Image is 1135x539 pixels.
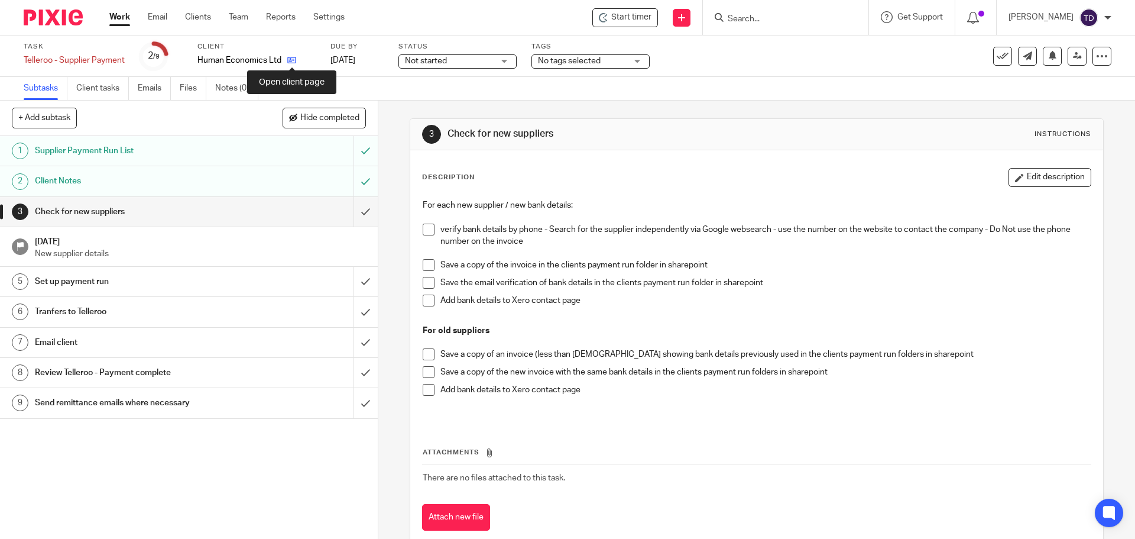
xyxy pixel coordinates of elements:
div: Instructions [1035,130,1091,139]
div: 5 [12,273,28,290]
span: Start timer [611,11,651,24]
label: Client [197,42,316,51]
a: Files [180,77,206,100]
p: [PERSON_NAME] [1008,11,1074,23]
div: 3 [422,125,441,144]
button: + Add subtask [12,108,77,128]
div: 7 [12,334,28,351]
div: Telleroo - Supplier Payment [24,54,125,66]
a: Team [229,11,248,23]
h1: Check for new suppliers [35,203,239,221]
a: Settings [313,11,345,23]
p: Add bank details to Xero contact page [440,384,1090,396]
div: 9 [12,395,28,411]
p: verify bank details by phone - Search for the supplier independently via Google websearch - use t... [440,224,1090,248]
a: Audit logs [267,77,313,100]
span: Hide completed [300,114,359,123]
h1: Email client [35,334,239,351]
label: Task [24,42,125,51]
label: Tags [531,42,650,51]
p: Save a copy of the invoice in the clients payment run folder in sharepoint [440,259,1090,271]
button: Attach new file [422,504,490,531]
p: Add bank details to Xero contact page [440,295,1090,306]
p: Save a copy of the new invoice with the same bank details in the clients payment run folders in s... [440,366,1090,378]
a: Clients [185,11,211,23]
h1: Client Notes [35,172,239,190]
div: 2 [12,173,28,190]
p: Save a copy of an invoice (less than [DEMOGRAPHIC_DATA] showing bank details previously used in t... [440,348,1090,360]
h1: [DATE] [35,233,366,248]
label: Due by [330,42,384,51]
img: Pixie [24,9,83,25]
small: /9 [153,53,160,60]
span: Attachments [423,449,479,456]
p: For each new supplier / new bank details: [423,199,1090,211]
div: 3 [12,204,28,220]
h1: Send remittance emails where necessary [35,394,239,412]
button: Hide completed [283,108,366,128]
div: 2 [148,49,160,63]
a: Emails [138,77,171,100]
p: New supplier details [35,248,366,260]
p: Description [422,173,475,182]
input: Search [727,14,833,25]
span: There are no files attached to this task. [423,474,565,482]
a: Subtasks [24,77,67,100]
a: Notes (0) [215,77,258,100]
h1: Tranfers to Telleroo [35,303,239,321]
div: 6 [12,304,28,320]
h1: Set up payment run [35,273,239,291]
span: Not started [405,57,447,65]
span: Get Support [897,13,943,21]
a: Email [148,11,167,23]
p: Save the email verification of bank details in the clients payment run folder in sharepoint [440,277,1090,289]
span: No tags selected [538,57,601,65]
div: 8 [12,364,28,381]
button: Edit description [1008,168,1091,187]
div: 1 [12,143,28,159]
h1: Check for new suppliers [447,128,782,140]
label: Status [398,42,517,51]
a: Work [109,11,130,23]
strong: For old suppliers [423,327,489,335]
p: Human Economics Ltd [197,54,281,66]
h1: Supplier Payment Run List [35,142,239,160]
a: Reports [266,11,296,23]
img: svg%3E [1079,8,1098,27]
h1: Review Telleroo - Payment complete [35,364,239,382]
div: Human Economics Ltd - Telleroo - Supplier Payment [592,8,658,27]
span: [DATE] [330,56,355,64]
a: Client tasks [76,77,129,100]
